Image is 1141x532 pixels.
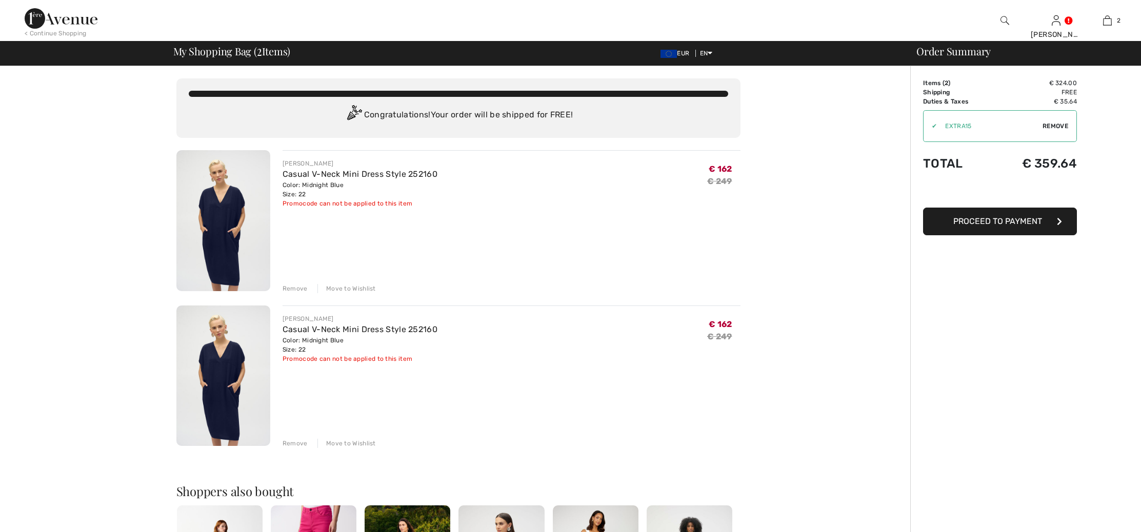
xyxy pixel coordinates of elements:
[176,305,270,446] img: Casual V-Neck Mini Dress Style 252160
[1052,14,1060,27] img: My Info
[1043,121,1068,131] span: Remove
[283,169,437,179] a: Casual V-Neck Mini Dress Style 252160
[344,105,364,126] img: Congratulation2.svg
[923,78,992,88] td: Items ( )
[283,314,437,323] div: [PERSON_NAME]
[283,324,437,334] a: Casual V-Neck Mini Dress Style 252160
[317,284,376,293] div: Move to Wishlist
[904,46,1135,56] div: Order Summary
[257,44,262,57] span: 2
[707,176,732,186] s: € 249
[176,150,270,291] img: Casual V-Neck Mini Dress Style 252160
[1082,14,1132,27] a: 2
[700,50,713,57] span: EN
[937,111,1043,141] input: Promo code
[25,29,87,38] div: < Continue Shopping
[992,97,1077,106] td: € 35.64
[923,88,992,97] td: Shipping
[1000,14,1009,27] img: search the website
[923,208,1077,235] button: Proceed to Payment
[283,180,437,199] div: Color: Midnight Blue Size: 22
[923,181,1077,204] iframe: PayPal
[709,319,732,329] span: € 162
[709,164,732,174] span: € 162
[992,78,1077,88] td: € 324.00
[317,439,376,448] div: Move to Wishlist
[176,485,740,497] h2: Shoppers also bought
[283,159,437,168] div: [PERSON_NAME]
[992,88,1077,97] td: Free
[283,284,308,293] div: Remove
[173,46,291,56] span: My Shopping Bag ( Items)
[283,354,437,363] div: Promocode can not be applied to this item
[283,439,308,448] div: Remove
[707,332,732,341] s: € 249
[924,121,937,131] div: ✔
[923,146,992,181] td: Total
[1117,16,1120,25] span: 2
[1052,15,1060,25] a: Sign In
[1103,14,1112,27] img: My Bag
[283,199,437,208] div: Promocode can not be applied to this item
[953,216,1042,226] span: Proceed to Payment
[660,50,693,57] span: EUR
[660,50,677,58] img: Euro
[283,336,437,354] div: Color: Midnight Blue Size: 22
[189,105,728,126] div: Congratulations! Your order will be shipped for FREE!
[992,146,1077,181] td: € 359.64
[1031,29,1081,40] div: [PERSON_NAME]
[25,8,97,29] img: 1ère Avenue
[945,79,948,87] span: 2
[923,97,992,106] td: Duties & Taxes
